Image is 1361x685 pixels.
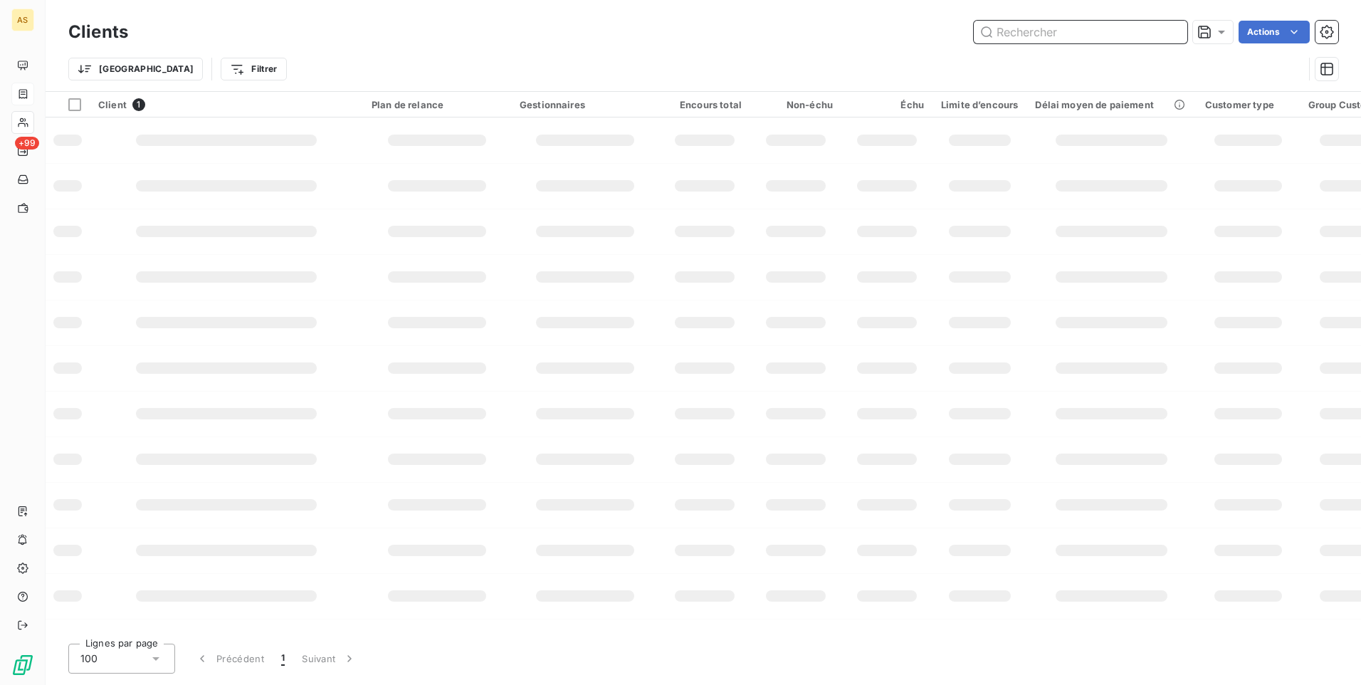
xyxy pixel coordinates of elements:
div: Customer type [1205,99,1291,110]
span: 1 [132,98,145,111]
div: Gestionnaires [520,99,651,110]
button: Actions [1239,21,1310,43]
a: +99 [11,140,33,162]
button: 1 [273,644,293,674]
input: Rechercher [974,21,1187,43]
div: Plan de relance [372,99,503,110]
span: Client [98,99,127,110]
img: Logo LeanPay [11,654,34,676]
span: 1 [281,652,285,666]
div: AS [11,9,34,31]
span: +99 [15,137,39,150]
button: [GEOGRAPHIC_DATA] [68,58,203,80]
span: 100 [80,652,98,666]
div: Délai moyen de paiement [1035,99,1187,110]
iframe: Intercom live chat [1313,637,1347,671]
button: Suivant [293,644,365,674]
div: Échu [850,99,924,110]
div: Non-échu [759,99,833,110]
div: Limite d’encours [941,99,1018,110]
button: Filtrer [221,58,286,80]
div: Encours total [668,99,742,110]
button: Précédent [186,644,273,674]
h3: Clients [68,19,128,45]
